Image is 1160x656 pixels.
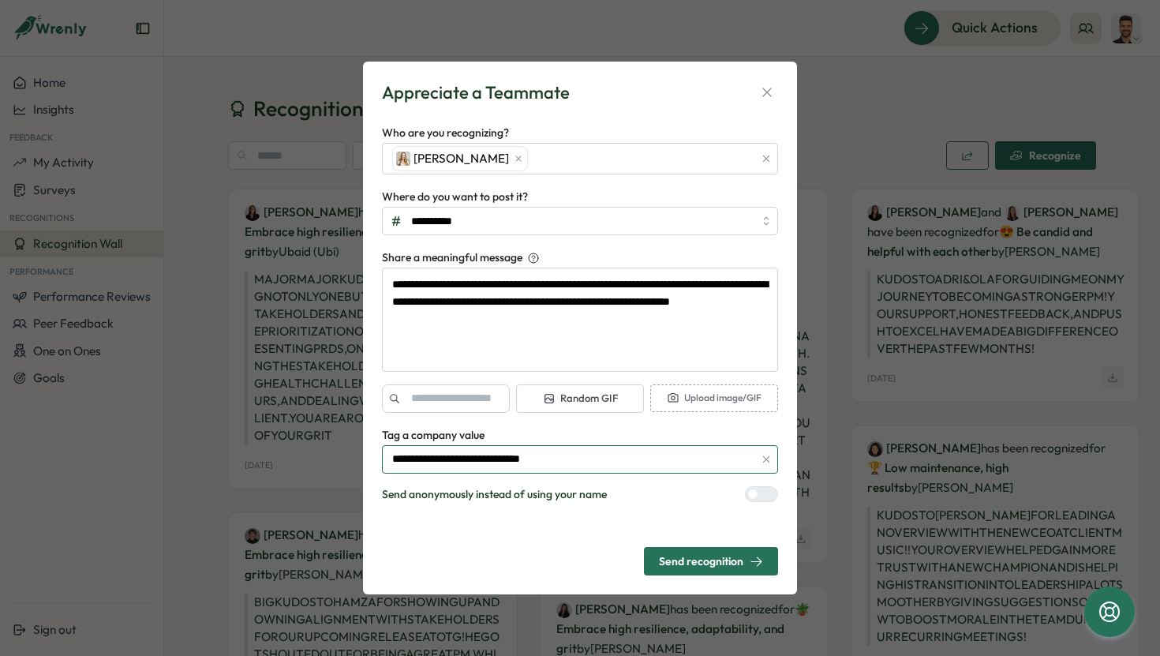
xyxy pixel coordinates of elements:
div: Send recognition [659,555,763,568]
span: Random GIF [543,392,618,406]
span: [PERSON_NAME] [413,150,509,167]
button: Random GIF [516,384,644,413]
button: Send recognition [644,547,778,575]
label: Tag a company value [382,427,485,444]
label: Who are you recognizing? [382,125,509,142]
img: Sarah McEwan [396,152,410,166]
span: Where do you want to post it? [382,189,528,204]
span: Share a meaningful message [382,249,522,267]
p: Send anonymously instead of using your name [382,486,607,504]
div: Appreciate a Teammate [382,81,570,105]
